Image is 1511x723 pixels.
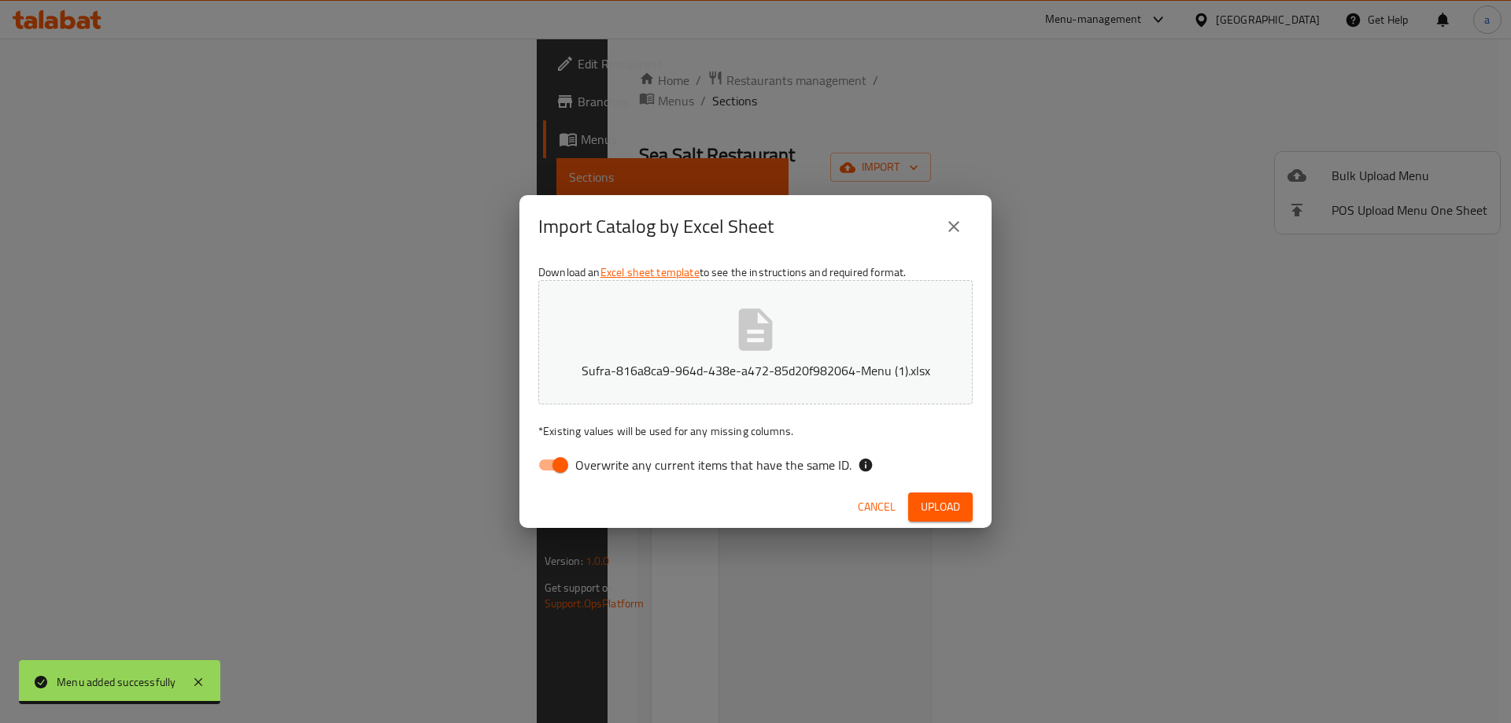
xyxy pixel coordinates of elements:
[538,214,774,239] h2: Import Catalog by Excel Sheet
[538,280,973,404] button: Sufra-816a8ca9-964d-438e-a472-85d20f982064-Menu (1).xlsx
[908,492,973,522] button: Upload
[538,423,973,439] p: Existing values will be used for any missing columns.
[563,361,948,380] p: Sufra-816a8ca9-964d-438e-a472-85d20f982064-Menu (1).xlsx
[575,456,852,474] span: Overwrite any current items that have the same ID.
[921,497,960,517] span: Upload
[852,492,902,522] button: Cancel
[600,262,700,282] a: Excel sheet template
[519,258,992,486] div: Download an to see the instructions and required format.
[57,673,176,691] div: Menu added successfully
[858,497,896,517] span: Cancel
[935,208,973,245] button: close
